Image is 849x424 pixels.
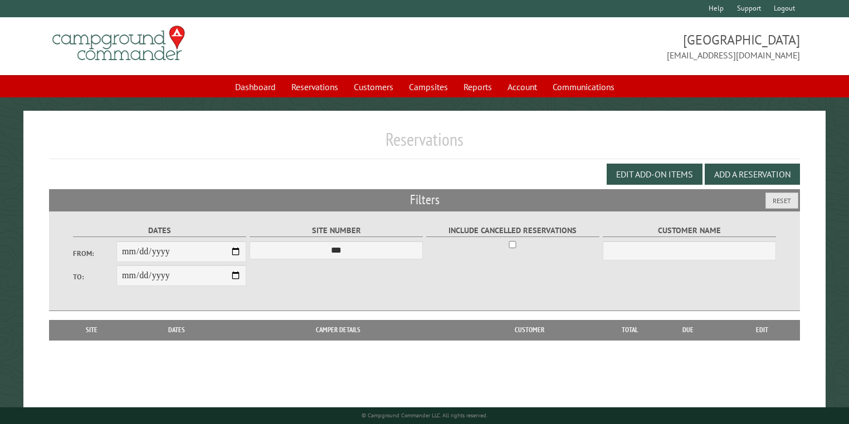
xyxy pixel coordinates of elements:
[608,320,652,340] th: Total
[228,76,282,97] a: Dashboard
[73,248,116,259] label: From:
[226,320,452,340] th: Camper Details
[424,31,800,62] span: [GEOGRAPHIC_DATA] [EMAIL_ADDRESS][DOMAIN_NAME]
[724,320,800,340] th: Edit
[250,224,423,237] label: Site Number
[652,320,724,340] th: Due
[546,76,621,97] a: Communications
[128,320,225,340] th: Dates
[49,129,801,159] h1: Reservations
[73,224,246,237] label: Dates
[607,164,702,185] button: Edit Add-on Items
[49,22,188,65] img: Campground Commander
[55,320,129,340] th: Site
[501,76,544,97] a: Account
[457,76,499,97] a: Reports
[347,76,400,97] a: Customers
[285,76,345,97] a: Reservations
[705,164,800,185] button: Add a Reservation
[451,320,608,340] th: Customer
[73,272,116,282] label: To:
[426,224,599,237] label: Include Cancelled Reservations
[49,189,801,210] h2: Filters
[402,76,455,97] a: Campsites
[603,224,776,237] label: Customer Name
[362,412,487,419] small: © Campground Commander LLC. All rights reserved.
[765,193,798,209] button: Reset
